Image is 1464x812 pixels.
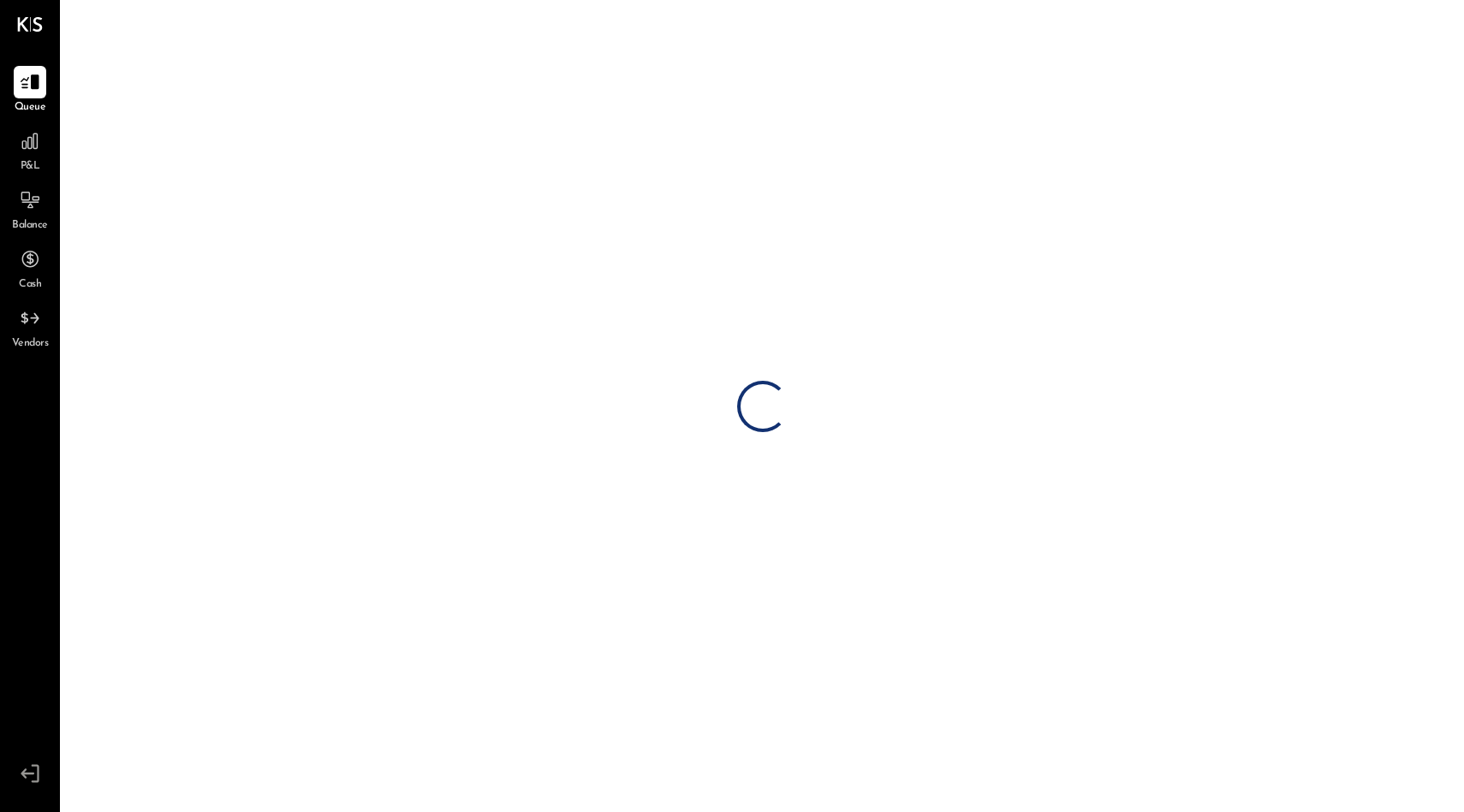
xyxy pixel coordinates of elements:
a: Cash [1,243,59,293]
a: Queue [1,66,59,116]
span: Vendors [12,336,49,352]
span: Balance [12,218,48,234]
span: P&L [21,159,40,175]
a: P&L [1,125,59,175]
a: Vendors [1,302,59,352]
a: Balance [1,184,59,234]
span: Queue [15,100,46,116]
span: Cash [19,277,41,293]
